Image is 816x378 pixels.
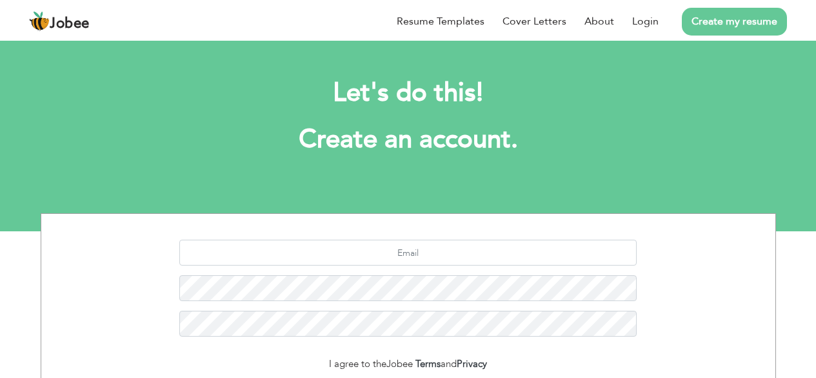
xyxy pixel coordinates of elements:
[632,14,659,29] a: Login
[397,14,484,29] a: Resume Templates
[29,11,50,32] img: jobee.io
[29,11,90,32] a: Jobee
[179,240,637,266] input: Email
[60,76,757,110] h2: Let's do this!
[584,14,614,29] a: About
[457,357,487,370] a: Privacy
[51,357,766,372] div: I agree to the and
[415,357,441,370] a: Terms
[503,14,566,29] a: Cover Letters
[682,8,787,36] a: Create my resume
[60,123,757,156] h1: Create an account.
[50,17,90,31] span: Jobee
[386,357,413,370] span: Jobee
